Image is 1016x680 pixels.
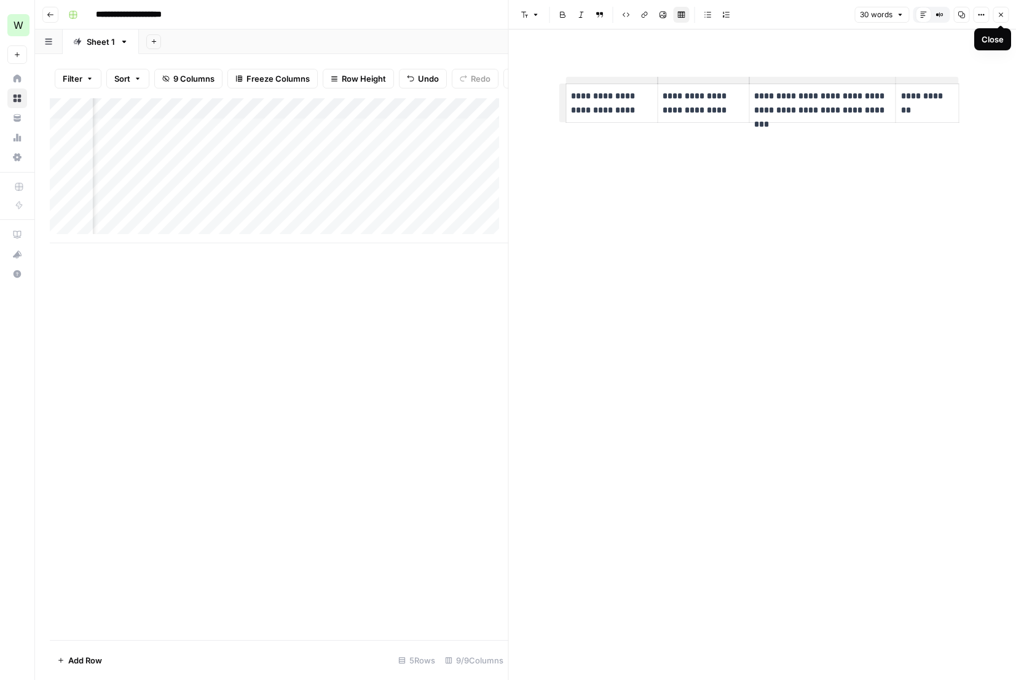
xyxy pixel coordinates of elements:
div: What's new? [8,245,26,264]
button: Add Row [50,651,109,670]
div: Sheet 1 [87,36,115,48]
button: Row Height [323,69,394,88]
a: Usage [7,128,27,147]
a: Browse [7,88,27,108]
button: 9 Columns [154,69,222,88]
button: Sort [106,69,149,88]
span: Sort [114,72,130,85]
span: Row Height [342,72,386,85]
button: 30 words [854,7,909,23]
div: 5 Rows [393,651,440,670]
button: Filter [55,69,101,88]
span: Add Row [68,654,102,666]
button: Help + Support [7,264,27,284]
button: What's new? [7,244,27,264]
button: Workspace: Workspace1 [7,10,27,41]
button: Freeze Columns [227,69,318,88]
a: Sheet 1 [63,29,139,54]
span: Undo [418,72,439,85]
button: Redo [452,69,498,88]
span: Redo [471,72,490,85]
a: Home [7,69,27,88]
span: 30 words [860,9,892,20]
span: Filter [63,72,82,85]
div: 9/9 Columns [440,651,508,670]
button: Undo [399,69,447,88]
a: AirOps Academy [7,225,27,244]
span: W [14,18,23,33]
div: Close [982,33,1004,45]
span: Freeze Columns [246,72,310,85]
a: Your Data [7,108,27,128]
a: Settings [7,147,27,167]
span: 9 Columns [173,72,215,85]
